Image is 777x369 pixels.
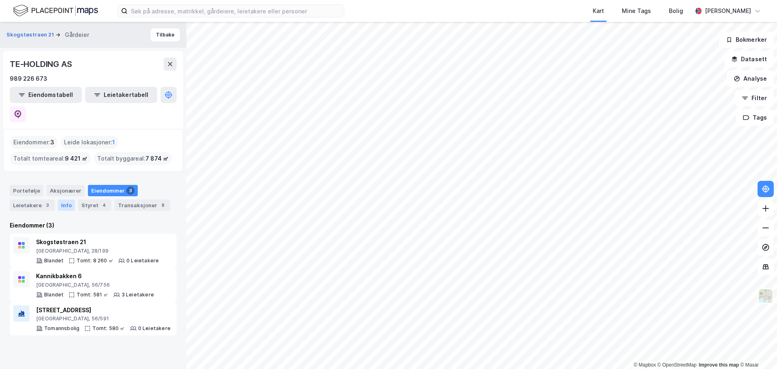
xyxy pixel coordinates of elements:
[36,282,154,288] div: [GEOGRAPHIC_DATA], 56/756
[10,74,47,84] div: 989 226 673
[10,87,82,103] button: Eiendomstabell
[669,6,683,16] div: Bolig
[10,221,177,230] div: Eiendommer (3)
[10,185,43,196] div: Portefølje
[36,315,171,322] div: [GEOGRAPHIC_DATA], 56/591
[77,257,113,264] div: Tomt: 8 260 ㎡
[13,4,98,18] img: logo.f888ab2527a4732fd821a326f86c7f29.svg
[736,330,777,369] iframe: Chat Widget
[719,32,774,48] button: Bokmerker
[758,288,773,304] img: Z
[36,305,171,315] div: [STREET_ADDRESS]
[36,271,154,281] div: Kannikbakken 6
[145,154,169,163] span: 7 874 ㎡
[10,152,91,165] div: Totalt tomteareal :
[77,292,108,298] div: Tomt: 581 ㎡
[88,185,138,196] div: Eiendommer
[65,154,88,163] span: 9 421 ㎡
[724,51,774,67] button: Datasett
[115,200,170,211] div: Transaksjoner
[622,6,651,16] div: Mine Tags
[151,28,180,41] button: Tilbake
[36,237,159,247] div: Skogstøstraen 21
[735,90,774,106] button: Filter
[138,325,171,332] div: 0 Leietakere
[65,30,89,40] div: Gårdeier
[78,200,111,211] div: Styret
[47,185,85,196] div: Aksjonærer
[10,58,73,71] div: TE-HOLDING AS
[10,136,58,149] div: Eiendommer :
[100,201,108,209] div: 4
[159,201,167,209] div: 8
[44,257,64,264] div: Blandet
[44,325,79,332] div: Tomannsbolig
[657,362,697,368] a: OpenStreetMap
[58,200,75,211] div: Info
[94,152,172,165] div: Totalt byggareal :
[705,6,751,16] div: [PERSON_NAME]
[43,201,51,209] div: 3
[44,292,64,298] div: Blandet
[61,136,118,149] div: Leide lokasjoner :
[36,248,159,254] div: [GEOGRAPHIC_DATA], 28/199
[634,362,656,368] a: Mapbox
[727,71,774,87] button: Analyse
[126,187,134,195] div: 3
[6,31,55,39] button: Skogstøstraen 21
[736,330,777,369] div: Kontrollprogram for chat
[92,325,125,332] div: Tomt: 580 ㎡
[85,87,157,103] button: Leietakertabell
[50,137,54,147] span: 3
[122,292,154,298] div: 3 Leietakere
[699,362,739,368] a: Improve this map
[112,137,115,147] span: 1
[736,109,774,126] button: Tags
[128,5,344,17] input: Søk på adresse, matrikkel, gårdeiere, leietakere eller personer
[126,257,159,264] div: 0 Leietakere
[593,6,604,16] div: Kart
[10,200,55,211] div: Leietakere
